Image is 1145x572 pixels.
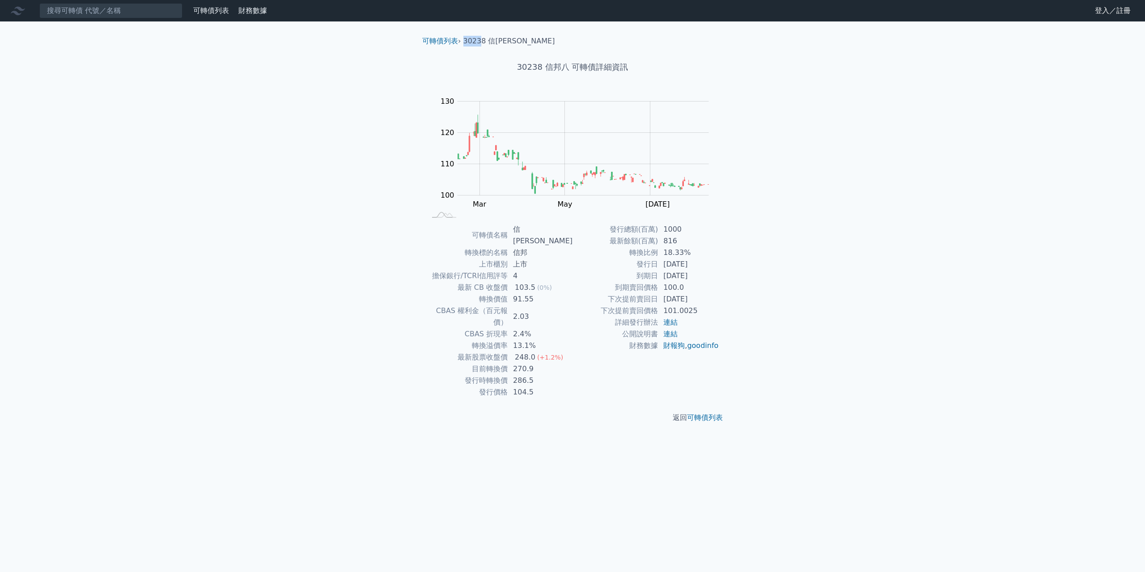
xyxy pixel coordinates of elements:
[415,61,730,73] h1: 30238 信邦八 可轉債詳細資訊
[572,328,658,340] td: 公開說明書
[572,305,658,317] td: 下次提前賣回價格
[441,128,454,137] tspan: 120
[508,247,572,258] td: 信邦
[513,282,537,293] div: 103.5
[658,235,719,247] td: 816
[415,412,730,423] p: 返回
[572,258,658,270] td: 發行日
[508,270,572,282] td: 4
[508,363,572,375] td: 270.9
[658,282,719,293] td: 100.0
[687,341,718,350] a: goodinfo
[39,3,182,18] input: 搜尋可轉債 代號／名稱
[426,352,508,363] td: 最新股票收盤價
[572,270,658,282] td: 到期日
[537,284,552,291] span: (0%)
[572,293,658,305] td: 下次提前賣回日
[422,36,461,47] li: ›
[463,36,555,47] li: 30238 信[PERSON_NAME]
[441,160,454,168] tspan: 110
[513,352,537,363] div: 248.0
[426,363,508,375] td: 目前轉換價
[426,375,508,386] td: 發行時轉換價
[441,97,454,106] tspan: 130
[572,235,658,247] td: 最新餘額(百萬)
[658,293,719,305] td: [DATE]
[426,386,508,398] td: 發行價格
[426,258,508,270] td: 上市櫃別
[663,330,678,338] a: 連結
[426,270,508,282] td: 擔保銀行/TCRI信用評等
[537,354,563,361] span: (+1.2%)
[508,340,572,352] td: 13.1%
[508,305,572,328] td: 2.03
[658,305,719,317] td: 101.0025
[422,37,458,45] a: 可轉債列表
[426,224,508,247] td: 可轉債名稱
[658,258,719,270] td: [DATE]
[508,375,572,386] td: 286.5
[572,340,658,352] td: 財務數據
[508,293,572,305] td: 91.55
[238,6,267,15] a: 財務數據
[508,328,572,340] td: 2.4%
[426,247,508,258] td: 轉換標的名稱
[508,258,572,270] td: 上市
[441,191,454,199] tspan: 100
[663,341,685,350] a: 財報狗
[426,328,508,340] td: CBAS 折現率
[572,317,658,328] td: 詳細發行辦法
[572,282,658,293] td: 到期賣回價格
[572,224,658,235] td: 發行總額(百萬)
[658,270,719,282] td: [DATE]
[645,200,670,208] tspan: [DATE]
[687,413,723,422] a: 可轉債列表
[658,340,719,352] td: ,
[436,97,722,208] g: Chart
[663,318,678,326] a: 連結
[557,200,572,208] tspan: May
[508,386,572,398] td: 104.5
[658,224,719,235] td: 1000
[426,293,508,305] td: 轉換價值
[426,305,508,328] td: CBAS 權利金（百元報價）
[473,200,487,208] tspan: Mar
[1088,4,1138,18] a: 登入／註冊
[426,282,508,293] td: 最新 CB 收盤價
[193,6,229,15] a: 可轉債列表
[658,247,719,258] td: 18.33%
[458,114,708,194] g: Series
[572,247,658,258] td: 轉換比例
[508,224,572,247] td: 信[PERSON_NAME]
[426,340,508,352] td: 轉換溢價率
